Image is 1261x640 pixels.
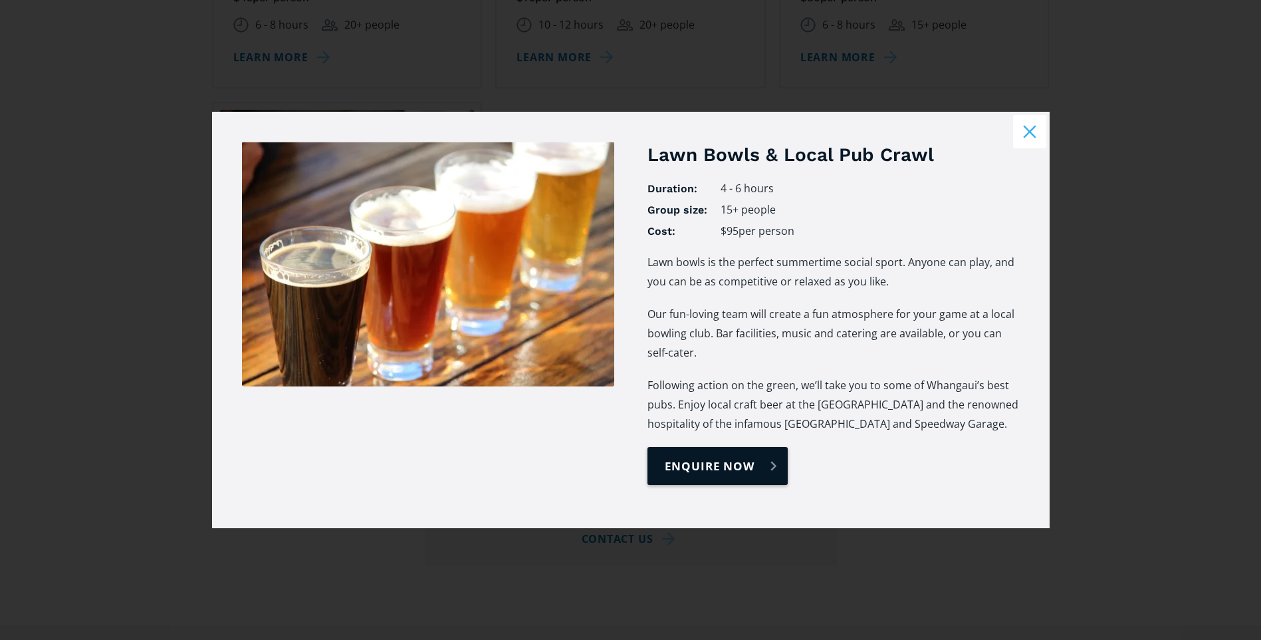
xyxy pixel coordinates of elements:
div: 95 [727,224,739,238]
div: 4 - 6 hours [721,182,1020,196]
button: Close modal [1013,115,1046,148]
div: $ [721,224,727,238]
h4: Cost: [647,224,707,239]
h4: Duration: [647,182,707,196]
p: Lawn bowls is the perfect summertime social sport. Anyone can play, and you can be as competitive... [647,253,1020,291]
a: enquire now [647,447,788,485]
img: Lawn Bowls & Local Pub Crawl [242,142,614,387]
h4: Group size: [647,203,707,218]
p: Following action on the green, we’ll take you to some of Whangaui’s best pubs. Enjoy local craft ... [647,376,1020,434]
div: per person [739,224,794,238]
div: 15+ people [721,203,1020,218]
h3: Lawn Bowls & Local Pub Crawl [647,142,1020,168]
p: Our fun-loving team will create a fun atmosphere for your game at a local bowling club. Bar facil... [647,305,1020,363]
